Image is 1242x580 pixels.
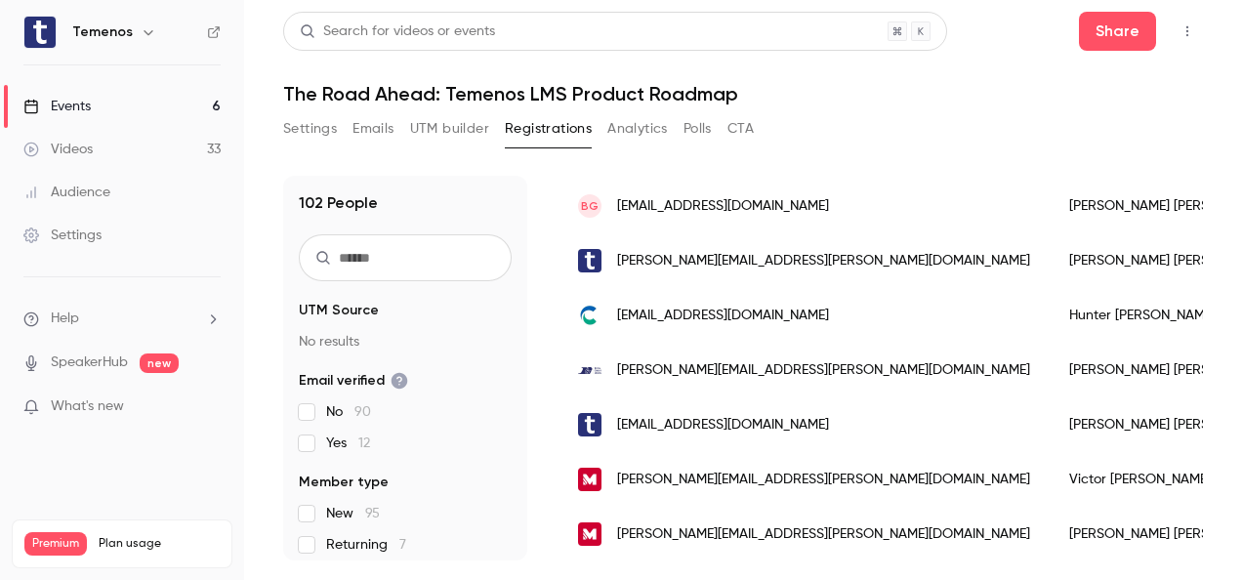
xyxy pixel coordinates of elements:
[51,309,79,329] span: Help
[683,113,712,145] button: Polls
[326,504,380,523] span: New
[300,21,495,42] div: Search for videos or events
[326,535,406,555] span: Returning
[51,396,124,417] span: What's new
[617,306,829,326] span: [EMAIL_ADDRESS][DOMAIN_NAME]
[365,507,380,520] span: 95
[727,113,754,145] button: CTA
[607,113,668,145] button: Analytics
[24,17,56,48] img: Temenos
[326,434,370,453] span: Yes
[23,226,102,245] div: Settings
[358,436,370,450] span: 12
[578,358,601,382] img: rcu.org
[617,196,829,217] span: [EMAIL_ADDRESS][DOMAIN_NAME]
[197,398,221,416] iframe: Noticeable Trigger
[23,97,91,116] div: Events
[617,415,829,435] span: [EMAIL_ADDRESS][DOMAIN_NAME]
[617,360,1030,381] span: [PERSON_NAME][EMAIL_ADDRESS][PERSON_NAME][DOMAIN_NAME]
[299,191,378,215] h1: 102 People
[51,352,128,373] a: SpeakerHub
[505,113,592,145] button: Registrations
[410,113,489,145] button: UTM builder
[24,532,87,556] span: Premium
[578,522,601,546] img: meritrustcu.org
[140,353,179,373] span: new
[326,402,371,422] span: No
[352,113,393,145] button: Emails
[578,413,601,436] img: temenos.com
[581,197,599,215] span: BG
[72,22,133,42] h6: Temenos
[283,82,1203,105] h1: The Road Ahead: Temenos LMS Product Roadmap
[23,309,221,329] li: help-dropdown-opener
[399,538,406,552] span: 7
[354,405,371,419] span: 90
[99,536,220,552] span: Plan usage
[299,473,389,492] span: Member type
[617,524,1030,545] span: [PERSON_NAME][EMAIL_ADDRESS][PERSON_NAME][DOMAIN_NAME]
[578,249,601,272] img: temenos.com
[23,183,110,202] div: Audience
[578,468,601,491] img: meritrustcu.org
[299,301,379,320] span: UTM Source
[1079,12,1156,51] button: Share
[617,251,1030,271] span: [PERSON_NAME][EMAIL_ADDRESS][PERSON_NAME][DOMAIN_NAME]
[23,140,93,159] div: Videos
[283,113,337,145] button: Settings
[617,470,1030,490] span: [PERSON_NAME][EMAIL_ADDRESS][PERSON_NAME][DOMAIN_NAME]
[578,304,601,327] img: uccu.com
[299,371,408,391] span: Email verified
[299,332,512,352] p: No results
